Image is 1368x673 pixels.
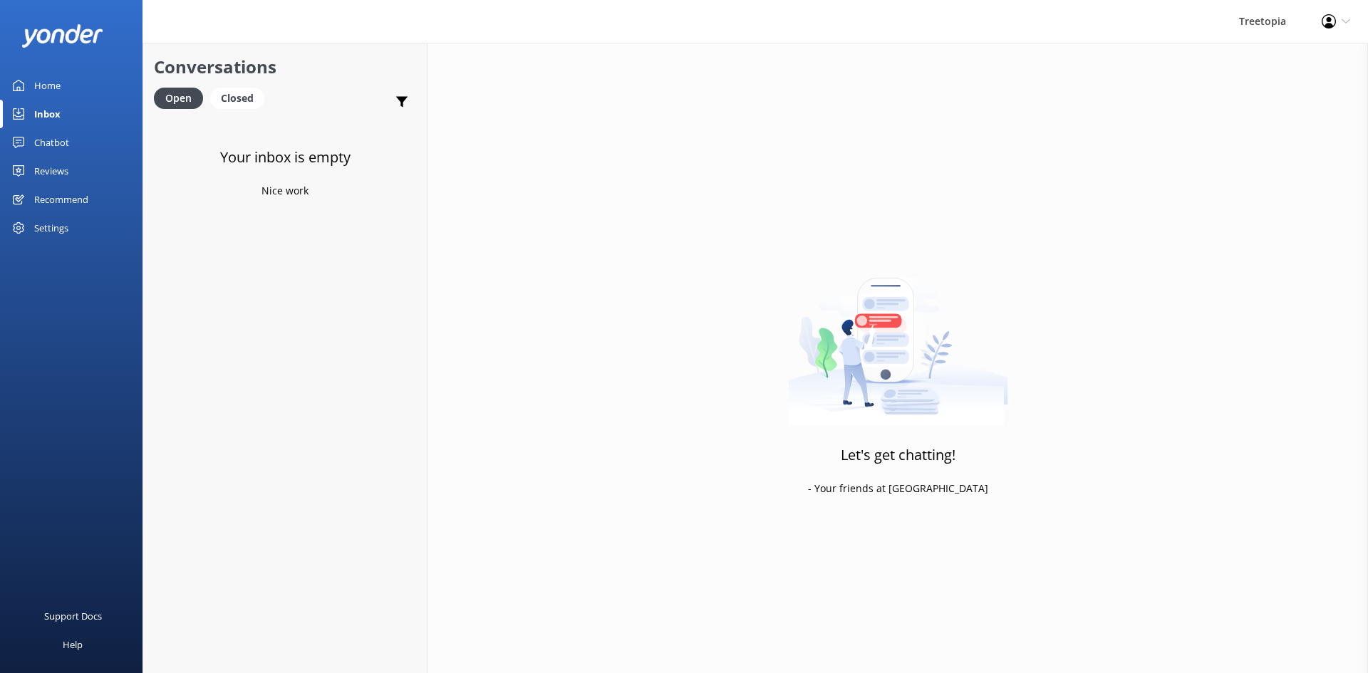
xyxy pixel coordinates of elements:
[788,248,1008,426] img: artwork of a man stealing a conversation from at giant smartphone
[21,24,103,48] img: yonder-white-logo.png
[34,185,88,214] div: Recommend
[220,146,351,169] h3: Your inbox is empty
[44,602,102,630] div: Support Docs
[261,183,309,199] p: Nice work
[210,88,264,109] div: Closed
[34,128,69,157] div: Chatbot
[841,444,955,466] h3: Let's get chatting!
[34,100,61,128] div: Inbox
[154,88,203,109] div: Open
[34,214,68,242] div: Settings
[34,157,68,185] div: Reviews
[808,481,988,496] p: - Your friends at [GEOGRAPHIC_DATA]
[34,71,61,100] div: Home
[154,90,210,105] a: Open
[154,53,416,80] h2: Conversations
[210,90,271,105] a: Closed
[63,630,83,659] div: Help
